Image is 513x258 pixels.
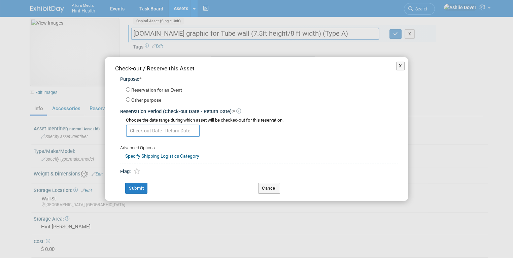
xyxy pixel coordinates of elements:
button: Cancel [258,183,280,194]
div: Advanced Options [120,145,398,151]
button: Submit [125,183,147,194]
span: Flag: [120,169,131,174]
div: Purpose: [120,76,398,83]
label: Reservation for an Event [131,87,182,94]
span: Check-out / Reserve this Asset [115,65,195,72]
div: Reservation Period (Check-out Date - Return Date): [120,105,398,116]
button: X [396,62,405,70]
a: Specify Shipping Logistics Category [125,153,199,159]
label: Other purpose [131,97,161,104]
div: Choose the date range during which asset will be checked-out for this reservation. [126,117,398,124]
input: Check-out Date - Return Date [126,125,200,137]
